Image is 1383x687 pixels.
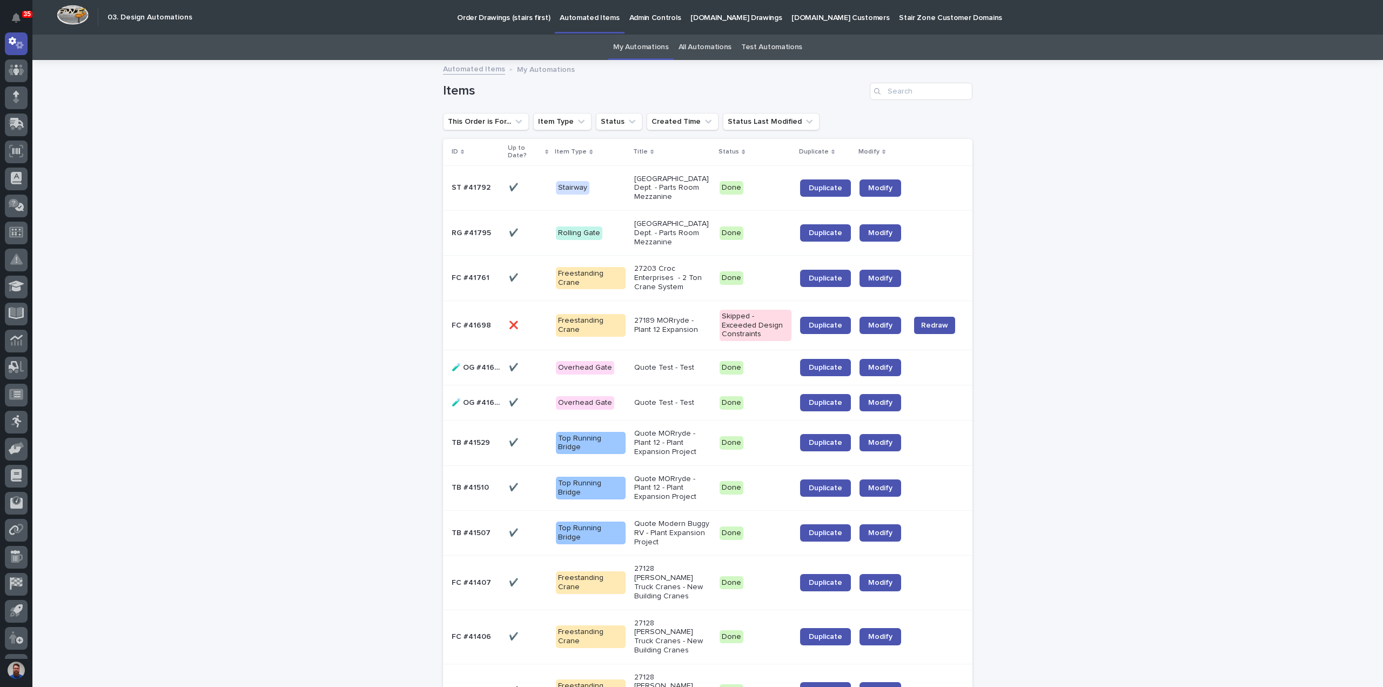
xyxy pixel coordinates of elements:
[634,619,711,655] p: 27128 [PERSON_NAME] Truck Cranes - New Building Cranes
[720,310,791,341] div: Skipped - Exceeded Design Constraints
[509,226,520,238] p: ✔️
[799,146,829,158] p: Duplicate
[720,526,743,540] div: Done
[868,529,892,537] span: Modify
[443,385,972,421] tr: 🧪 OG #41602🧪 OG #41602 ✔️✔️ Overhead GateQuote Test - TestDoneDuplicateModify
[556,522,626,544] div: Top Running Bridge
[596,113,642,130] button: Status
[443,83,865,99] h1: Items
[860,317,901,334] a: Modify
[921,320,948,331] span: Redraw
[858,146,880,158] p: Modify
[634,398,711,408] p: Quote Test - Test
[634,475,711,502] p: Quote MORryde - Plant 12 - Plant Expansion Project
[452,146,458,158] p: ID
[860,394,901,411] a: Modify
[720,181,743,195] div: Done
[860,574,901,591] a: Modify
[509,319,520,330] p: ❌
[800,270,851,287] a: Duplicate
[443,113,529,130] button: This Order is For...
[860,524,901,542] a: Modify
[634,564,711,601] p: 27128 [PERSON_NAME] Truck Cranes - New Building Cranes
[634,175,711,202] p: [GEOGRAPHIC_DATA] Dept. - Parts Room Mezzanine
[556,226,602,240] div: Rolling Gate
[800,394,851,411] a: Duplicate
[679,35,731,60] a: All Automations
[868,322,892,329] span: Modify
[860,224,901,242] a: Modify
[860,434,901,451] a: Modify
[800,479,851,497] a: Duplicate
[860,179,901,197] a: Modify
[509,436,520,448] p: ✔️
[860,270,901,287] a: Modify
[800,524,851,542] a: Duplicate
[860,479,901,497] a: Modify
[509,181,520,192] p: ✔️
[868,184,892,192] span: Modify
[443,421,972,465] tr: TB #41529TB #41529 ✔️✔️ Top Running BridgeQuote MORryde - Plant 12 - Plant Expansion ProjectDoneD...
[452,526,493,538] p: TB #41507
[5,659,28,682] button: users-avatar
[720,630,743,644] div: Done
[868,579,892,586] span: Modify
[800,224,851,242] a: Duplicate
[720,481,743,495] div: Done
[24,10,31,18] p: 35
[443,465,972,510] tr: TB #41510TB #41510 ✔️✔️ Top Running BridgeQuote MORryde - Plant 12 - Plant Expansion ProjectDoneD...
[509,361,520,372] p: ✔️
[634,219,711,246] p: [GEOGRAPHIC_DATA] Dept. - Parts Room Mezzanine
[809,364,842,371] span: Duplicate
[868,484,892,492] span: Modify
[452,436,492,448] p: TB #41529
[634,264,711,291] p: 27203 Croc Enterprises - 2 Ton Crane System
[809,633,842,641] span: Duplicate
[720,576,743,590] div: Done
[860,628,901,645] a: Modify
[809,399,842,406] span: Duplicate
[556,396,614,410] div: Overhead Gate
[508,142,542,162] p: Up to Date?
[509,481,520,492] p: ✔️
[452,319,493,330] p: FC #41698
[860,359,901,376] a: Modify
[5,6,28,29] button: Notifications
[868,399,892,406] span: Modify
[443,610,972,664] tr: FC #41406FC #41406 ✔️✔️ Freestanding Crane27128 [PERSON_NAME] Truck Cranes - New Building CranesD...
[443,62,505,75] a: Automated Items
[870,83,972,100] input: Search
[452,181,493,192] p: ST #41792
[556,181,589,195] div: Stairway
[809,484,842,492] span: Duplicate
[809,229,842,237] span: Duplicate
[868,229,892,237] span: Modify
[809,322,842,329] span: Duplicate
[809,529,842,537] span: Duplicate
[800,179,851,197] a: Duplicate
[452,396,502,408] p: 🧪 OG #41602
[633,146,648,158] p: Title
[634,316,711,335] p: 27189 MORryde - Plant 12 Expansion
[517,63,575,75] p: My Automations
[868,275,892,282] span: Modify
[452,481,491,492] p: TB #41510
[723,113,820,130] button: Status Last Modified
[634,429,711,456] p: Quote MORryde - Plant 12 - Plant Expansion Project
[443,350,972,385] tr: 🧪 OG #41601🧪 OG #41601 ✔️✔️ Overhead GateQuote Test - TestDoneDuplicateModify
[809,439,842,446] span: Duplicate
[868,439,892,446] span: Modify
[443,556,972,610] tr: FC #41407FC #41407 ✔️✔️ Freestanding Crane27128 [PERSON_NAME] Truck Cranes - New Building CranesD...
[720,436,743,450] div: Done
[443,301,972,350] tr: FC #41698FC #41698 ❌❌ Freestanding Crane27189 MORryde - Plant 12 ExpansionSkipped - Exceeded Desi...
[720,361,743,375] div: Done
[800,434,851,451] a: Duplicate
[443,510,972,555] tr: TB #41507TB #41507 ✔️✔️ Top Running BridgeQuote Modern Buggy RV - Plant Expansion ProjectDoneDupl...
[556,625,626,648] div: Freestanding Crane
[868,364,892,371] span: Modify
[914,317,955,334] button: Redraw
[800,628,851,645] a: Duplicate
[800,359,851,376] a: Duplicate
[800,574,851,591] a: Duplicate
[647,113,719,130] button: Created Time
